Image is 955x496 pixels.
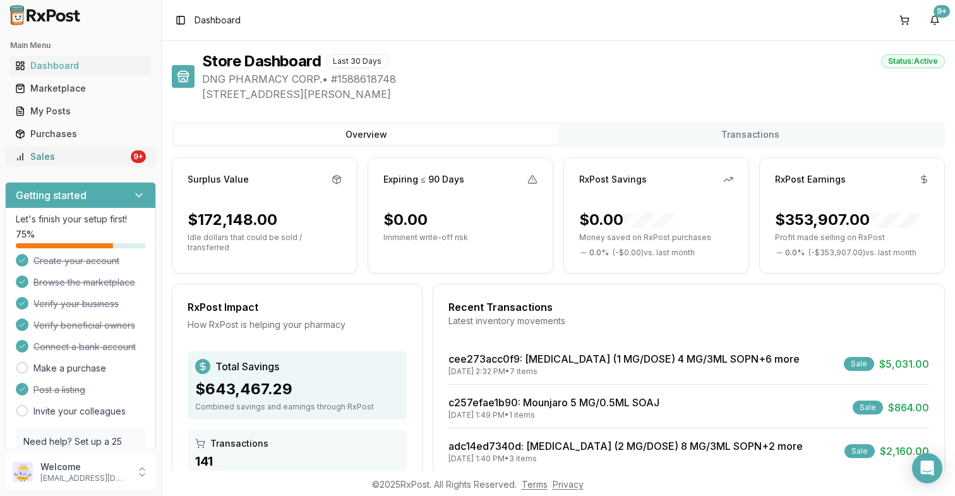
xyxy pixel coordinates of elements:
[383,233,538,243] p: Imminent write-off risk
[881,54,945,68] div: Status: Active
[448,353,800,365] a: cee273acc0f9: [MEDICAL_DATA] (1 MG/DOSE) 4 MG/3ML SOPN+6 more
[5,56,156,76] button: Dashboard
[33,341,136,353] span: Connect a bank account
[5,124,156,144] button: Purchases
[40,473,128,483] p: [EMAIL_ADDRESS][DOMAIN_NAME]
[888,400,929,415] span: $864.00
[174,124,558,145] button: Overview
[579,233,733,243] p: Money saved on RxPost purchases
[775,210,920,230] div: $353,907.00
[853,401,883,414] div: Sale
[844,357,874,371] div: Sale
[10,145,151,168] a: Sales9+
[15,82,146,95] div: Marketplace
[202,51,321,71] h1: Store Dashboard
[188,318,407,331] div: How RxPost is helping your pharmacy
[589,248,609,258] span: 0.0 %
[15,128,146,140] div: Purchases
[15,150,128,163] div: Sales
[33,319,135,332] span: Verify beneficial owners
[383,173,464,186] div: Expiring ≤ 90 Days
[10,100,151,123] a: My Posts
[188,233,342,253] p: Idle dollars that could be sold / transferred
[613,248,695,258] span: ( - $0.00 ) vs. last month
[775,173,846,186] div: RxPost Earnings
[202,71,945,87] span: DNG PHARMACY CORP. • # 1588618748
[202,87,945,102] span: [STREET_ADDRESS][PERSON_NAME]
[785,248,805,258] span: 0.0 %
[579,173,647,186] div: RxPost Savings
[13,462,33,482] img: User avatar
[40,461,128,473] p: Welcome
[188,210,277,230] div: $172,148.00
[448,396,659,409] a: c257efae1b90: Mounjaro 5 MG/0.5ML SOAJ
[383,210,428,230] div: $0.00
[188,299,407,315] div: RxPost Impact
[775,233,929,243] p: Profit made selling on RxPost
[5,5,86,25] img: RxPost Logo
[16,188,87,203] h3: Getting started
[23,435,138,473] p: Need help? Set up a 25 minute call with our team to set up.
[33,362,106,375] a: Make a purchase
[10,54,151,77] a: Dashboard
[934,5,950,18] div: 9+
[215,359,279,374] span: Total Savings
[33,255,119,267] span: Create your account
[448,315,929,327] div: Latest inventory movements
[16,228,35,241] span: 75 %
[522,479,548,490] a: Terms
[879,356,929,372] span: $5,031.00
[448,410,659,420] div: [DATE] 1:49 PM • 1 items
[579,210,674,230] div: $0.00
[15,105,146,118] div: My Posts
[5,101,156,121] button: My Posts
[195,14,241,27] nav: breadcrumb
[5,147,156,167] button: Sales9+
[195,402,399,412] div: Combined savings and earnings through RxPost
[210,437,268,450] span: Transactions
[326,54,388,68] div: Last 30 Days
[808,248,916,258] span: ( - $353,907.00 ) vs. last month
[448,440,803,452] a: adc14ed7340d: [MEDICAL_DATA] (2 MG/DOSE) 8 MG/3ML SOPN+2 more
[10,123,151,145] a: Purchases
[558,124,942,145] button: Transactions
[195,379,399,399] div: $643,467.29
[33,298,119,310] span: Verify your business
[10,40,151,51] h2: Main Menu
[448,454,803,464] div: [DATE] 1:40 PM • 3 items
[195,452,399,470] div: 141
[33,405,126,418] a: Invite your colleagues
[5,78,156,99] button: Marketplace
[15,59,146,72] div: Dashboard
[33,276,135,289] span: Browse the marketplace
[912,453,942,483] div: Open Intercom Messenger
[448,299,929,315] div: Recent Transactions
[33,384,85,396] span: Post a listing
[880,444,929,459] span: $2,160.00
[844,444,875,458] div: Sale
[16,213,145,226] p: Let's finish your setup first!
[925,10,945,30] button: 9+
[448,366,800,377] div: [DATE] 2:32 PM • 7 items
[553,479,584,490] a: Privacy
[131,150,146,163] div: 9+
[10,77,151,100] a: Marketplace
[188,173,249,186] div: Surplus Value
[195,14,241,27] span: Dashboard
